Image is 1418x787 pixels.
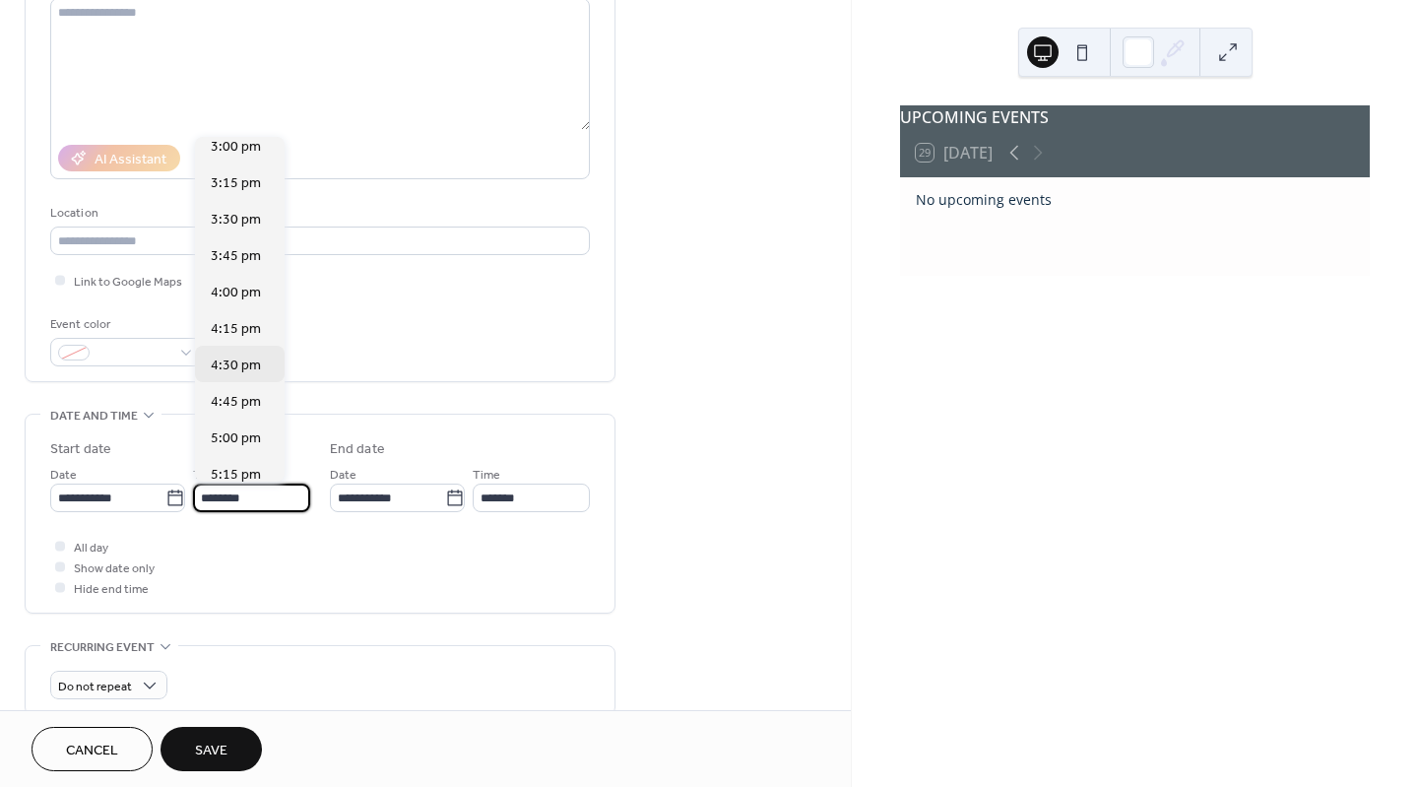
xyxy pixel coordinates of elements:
[900,105,1370,129] div: UPCOMING EVENTS
[50,439,111,460] div: Start date
[473,465,500,486] span: Time
[211,210,261,230] span: 3:30 pm
[50,406,138,426] span: Date and time
[211,283,261,303] span: 4:00 pm
[211,246,261,267] span: 3:45 pm
[211,319,261,340] span: 4:15 pm
[330,439,385,460] div: End date
[50,465,77,486] span: Date
[211,392,261,413] span: 4:45 pm
[211,356,261,376] span: 4:30 pm
[50,203,586,224] div: Location
[50,314,198,335] div: Event color
[74,538,108,558] span: All day
[193,465,221,486] span: Time
[161,727,262,771] button: Save
[916,189,1354,210] div: No upcoming events
[74,558,155,579] span: Show date only
[211,137,261,158] span: 3:00 pm
[195,741,227,761] span: Save
[66,741,118,761] span: Cancel
[50,637,155,658] span: Recurring event
[330,465,356,486] span: Date
[32,727,153,771] button: Cancel
[211,428,261,449] span: 5:00 pm
[211,173,261,194] span: 3:15 pm
[74,579,149,600] span: Hide end time
[74,272,182,293] span: Link to Google Maps
[211,465,261,486] span: 5:15 pm
[58,676,132,698] span: Do not repeat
